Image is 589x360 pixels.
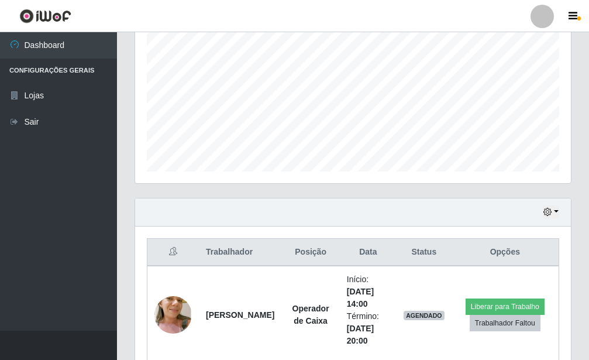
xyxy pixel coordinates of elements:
span: AGENDADO [404,311,445,320]
th: Status [397,239,452,266]
th: Data [340,239,397,266]
th: Opções [452,239,559,266]
button: Liberar para Trabalho [466,299,545,315]
strong: [PERSON_NAME] [206,310,274,320]
li: Início: [347,273,390,310]
strong: Operador de Caixa [292,304,329,325]
time: [DATE] 20:00 [347,324,374,345]
th: Trabalhador [199,239,281,266]
time: [DATE] 14:00 [347,287,374,308]
th: Posição [281,239,339,266]
img: 1752702642595.jpeg [154,280,192,350]
button: Trabalhador Faltou [470,315,540,331]
li: Término: [347,310,390,347]
img: CoreUI Logo [19,9,71,23]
